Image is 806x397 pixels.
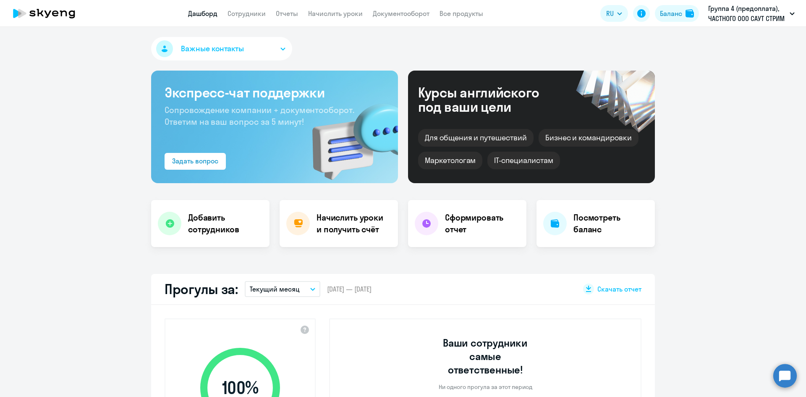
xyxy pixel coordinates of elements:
img: bg-img [300,89,398,183]
p: Группа 4 (предоплата), ЧАСТНОГО ООО САУТ СТРИМ ТРАНСПОРТ Б.В. В Г. АНАПА, ФЛ [708,3,786,24]
img: balance [686,9,694,18]
a: Все продукты [440,9,483,18]
a: Начислить уроки [308,9,363,18]
h2: Прогулы за: [165,281,238,297]
h3: Экспресс-чат поддержки [165,84,385,101]
div: Маркетологам [418,152,482,169]
span: Сопровождение компании + документооборот. Ответим на ваш вопрос за 5 минут! [165,105,354,127]
a: Документооборот [373,9,429,18]
button: Текущий месяц [245,281,320,297]
div: IT-специалистам [487,152,560,169]
button: Задать вопрос [165,153,226,170]
h4: Посмотреть баланс [573,212,648,235]
div: Задать вопрос [172,156,218,166]
h4: Добавить сотрудников [188,212,263,235]
div: Баланс [660,8,682,18]
div: Для общения и путешествий [418,129,534,147]
a: Отчеты [276,9,298,18]
span: Важные контакты [181,43,244,54]
a: Сотрудники [228,9,266,18]
h4: Начислить уроки и получить счёт [317,212,390,235]
p: Текущий месяц [250,284,300,294]
span: [DATE] — [DATE] [327,284,372,294]
button: Балансbalance [655,5,699,22]
span: Скачать отчет [597,284,641,294]
h4: Сформировать отчет [445,212,520,235]
p: Ни одного прогула за этот период [439,383,532,391]
button: RU [600,5,628,22]
div: Бизнес и командировки [539,129,639,147]
span: RU [606,8,614,18]
h3: Ваши сотрудники самые ответственные! [432,336,539,376]
button: Важные контакты [151,37,292,60]
a: Дашборд [188,9,217,18]
div: Курсы английского под ваши цели [418,85,562,114]
button: Группа 4 (предоплата), ЧАСТНОГО ООО САУТ СТРИМ ТРАНСПОРТ Б.В. В Г. АНАПА, ФЛ [704,3,799,24]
